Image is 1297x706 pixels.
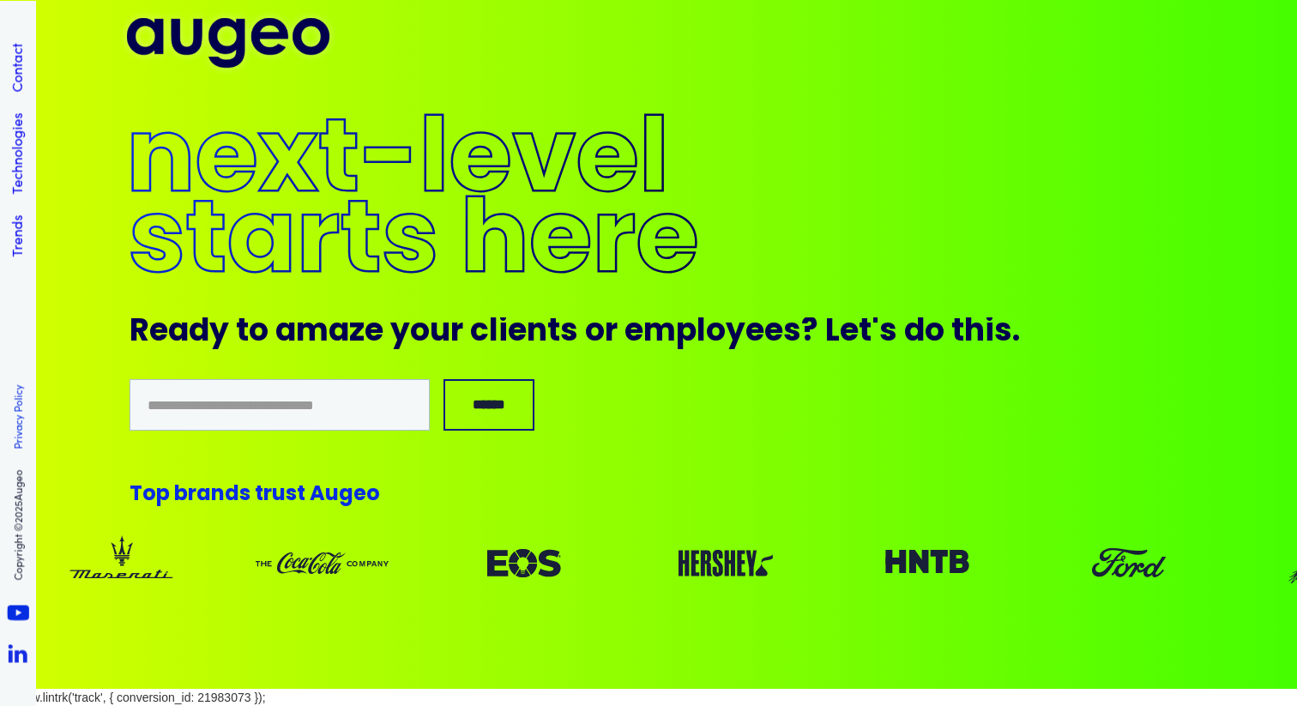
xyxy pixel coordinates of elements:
img: Client logo: Ford [1062,535,1195,591]
div: s [994,318,1012,350]
div: e [764,318,783,350]
div: d [904,318,925,350]
div: e [365,318,383,350]
div: 14 of 14 [860,535,993,591]
div: 12 of 14 [457,535,590,591]
div: t [951,318,964,350]
div: p [676,318,697,350]
div: n [211,485,225,505]
div: p [156,485,170,505]
div: 10 of 14 [54,535,187,591]
div: T [130,485,142,505]
div: r [605,318,618,350]
div: e [149,318,168,350]
div: t [547,318,560,350]
div: y [726,318,745,350]
div: e [353,485,366,505]
div: a [196,485,211,505]
div: R [130,318,149,350]
div: e [624,318,643,350]
img: Client logo: The Coca Cola Company [256,535,389,591]
div: s [879,318,897,350]
div: r [450,318,463,350]
div: 1 of 14 [1062,535,1195,591]
img: Client logo: Maserati [54,535,187,591]
div: A [310,485,325,505]
div: d [189,318,209,350]
a: Privacy Policy [11,384,25,449]
div: ' [872,318,879,350]
div: t [236,318,249,350]
div: r [263,485,272,505]
div: l [697,318,706,350]
div: z [349,318,365,350]
div: a [168,318,189,350]
div: i [985,318,994,350]
div: o [142,485,156,505]
img: Client logo: Hershey [659,535,792,591]
div: o [706,318,726,350]
div: y [209,318,229,350]
div: c [470,318,489,350]
a: Trends [7,214,26,256]
div: t [255,485,263,505]
div: b [174,485,188,505]
div: ? [801,318,818,350]
div: r [188,485,196,505]
div: u [430,318,450,350]
div: h [964,318,985,350]
div: 13 of 14 [659,535,792,591]
div: d [225,485,239,505]
div: o [366,485,380,505]
div: s [783,318,801,350]
div: . [1012,318,1020,350]
div: y [390,318,410,350]
form: Email Form 2 [130,379,1167,437]
div: o [410,318,430,350]
div: 11 of 14 [256,535,389,591]
div: m [296,318,329,350]
div: t [297,485,305,505]
div: e [508,318,527,350]
p: Copyright © Augeo [11,469,25,580]
img: Augeo logo [117,8,340,78]
div: e [745,318,764,350]
img: Client logo: HNTB [860,535,993,591]
div: n [527,318,547,350]
div: u [325,485,339,505]
div: l [489,318,498,350]
a: Technologies [7,112,26,194]
div: o [249,318,268,350]
div: o [585,318,605,350]
div: m [643,318,676,350]
div: u [272,485,286,505]
div: s [560,318,578,350]
span: 2025 [10,500,25,522]
div: e [840,318,859,350]
img: Client logo: EOS [457,535,590,591]
a: Contact [7,43,26,92]
div: L [825,318,840,350]
div: s [286,485,297,505]
div: a [329,318,349,350]
div: g [339,485,353,505]
div: t [859,318,872,350]
div: o [925,318,944,350]
div: a [275,318,296,350]
div: s [239,485,250,505]
div: i [498,318,508,350]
